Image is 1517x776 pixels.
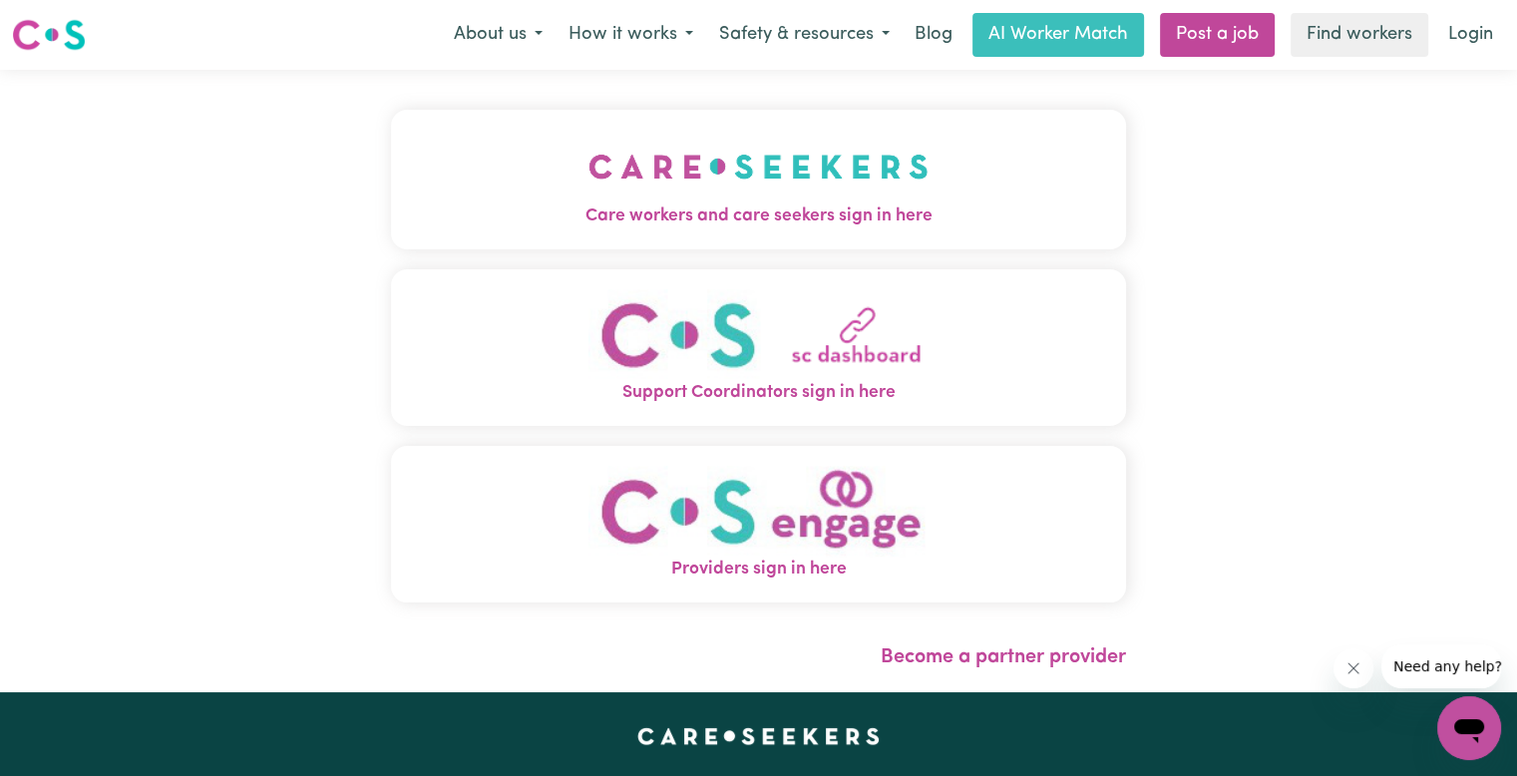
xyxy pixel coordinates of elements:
[1436,13,1505,57] a: Login
[706,14,903,56] button: Safety & resources
[1291,13,1428,57] a: Find workers
[881,647,1126,667] a: Become a partner provider
[12,17,86,53] img: Careseekers logo
[972,13,1144,57] a: AI Worker Match
[441,14,556,56] button: About us
[637,728,880,744] a: Careseekers home page
[903,13,964,57] a: Blog
[12,14,121,30] span: Need any help?
[391,380,1126,406] span: Support Coordinators sign in here
[391,446,1126,602] button: Providers sign in here
[391,557,1126,582] span: Providers sign in here
[12,12,86,58] a: Careseekers logo
[1333,648,1373,688] iframe: Close message
[556,14,706,56] button: How it works
[391,110,1126,249] button: Care workers and care seekers sign in here
[1381,644,1501,688] iframe: Message from company
[391,269,1126,426] button: Support Coordinators sign in here
[391,203,1126,229] span: Care workers and care seekers sign in here
[1437,696,1501,760] iframe: Button to launch messaging window
[1160,13,1275,57] a: Post a job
